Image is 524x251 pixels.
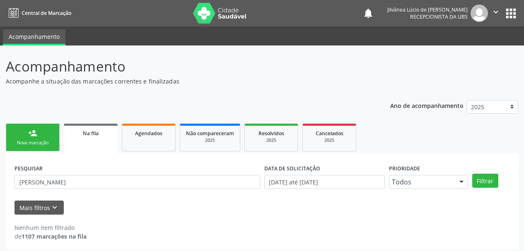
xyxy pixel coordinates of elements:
span: Cancelados [316,130,343,137]
a: Central de Marcação [6,6,71,20]
p: Acompanhamento [6,56,365,77]
span: Todos [392,178,451,186]
i:  [491,7,500,17]
strong: 1107 marcações na fila [22,232,87,240]
div: 2025 [309,137,350,143]
span: Central de Marcação [22,10,71,17]
div: Nova marcação [12,140,53,146]
a: Acompanhamento [3,29,65,45]
input: Selecione um intervalo [264,175,385,189]
label: DATA DE SOLICITAÇÃO [264,162,320,175]
button:  [488,5,504,22]
div: Jilvânea Lúcio de [PERSON_NAME] [387,6,468,13]
div: 2025 [186,137,234,143]
input: Nome, CNS [14,175,260,189]
p: Ano de acompanhamento [390,100,464,110]
label: Prioridade [389,162,420,175]
button: notifications [362,7,374,19]
p: Acompanhe a situação das marcações correntes e finalizadas [6,77,365,86]
span: Agendados [135,130,162,137]
span: Na fila [83,130,99,137]
div: de [14,232,87,241]
i: keyboard_arrow_down [50,203,59,212]
div: person_add [28,129,37,138]
button: apps [504,6,518,21]
span: Recepcionista da UBS [410,13,468,20]
div: 2025 [251,137,292,143]
label: PESQUISAR [14,162,43,175]
img: img [471,5,488,22]
span: Não compareceram [186,130,234,137]
button: Mais filtroskeyboard_arrow_down [14,201,64,215]
button: Filtrar [472,174,498,188]
div: Nenhum item filtrado [14,223,87,232]
span: Resolvidos [258,130,284,137]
